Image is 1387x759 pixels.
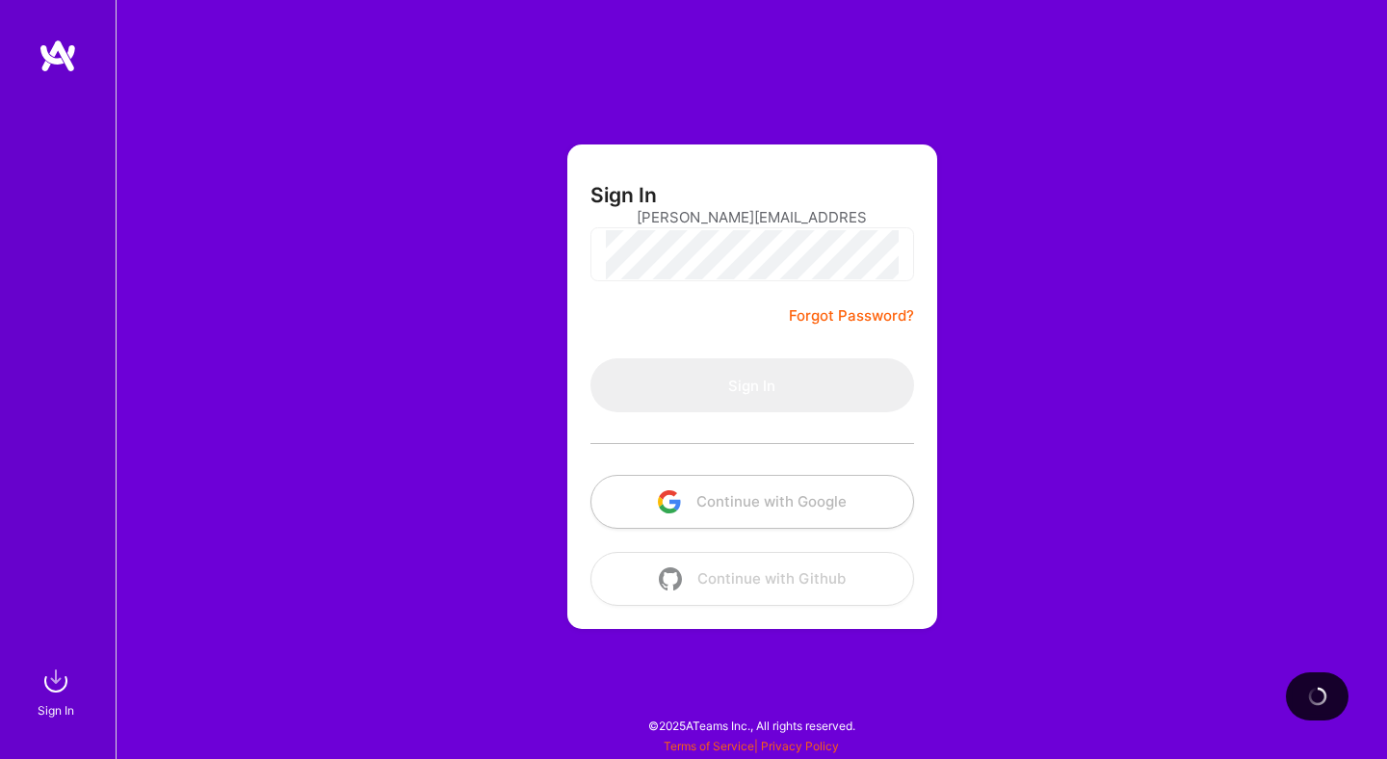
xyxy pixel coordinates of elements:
[116,701,1387,749] div: © 2025 ATeams Inc., All rights reserved.
[38,700,74,720] div: Sign In
[659,567,682,590] img: icon
[664,739,839,753] span: |
[590,183,657,207] h3: Sign In
[761,739,839,753] a: Privacy Policy
[789,304,914,327] a: Forgot Password?
[590,552,914,606] button: Continue with Github
[658,490,681,513] img: icon
[637,193,868,242] input: Email...
[37,662,75,700] img: sign in
[590,358,914,412] button: Sign In
[40,662,75,720] a: sign inSign In
[664,739,754,753] a: Terms of Service
[39,39,77,73] img: logo
[590,475,914,529] button: Continue with Google
[1307,686,1328,707] img: loading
